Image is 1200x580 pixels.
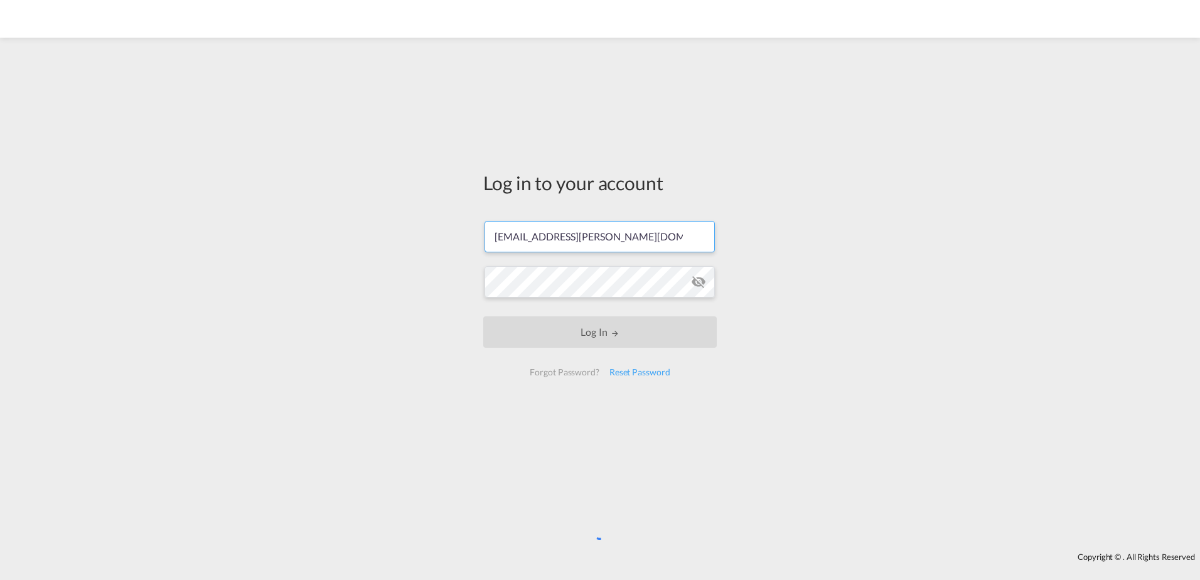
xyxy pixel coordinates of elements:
[483,169,717,196] div: Log in to your account
[525,361,604,384] div: Forgot Password?
[604,361,675,384] div: Reset Password
[483,316,717,348] button: LOGIN
[485,221,715,252] input: Enter email/phone number
[691,274,706,289] md-icon: icon-eye-off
